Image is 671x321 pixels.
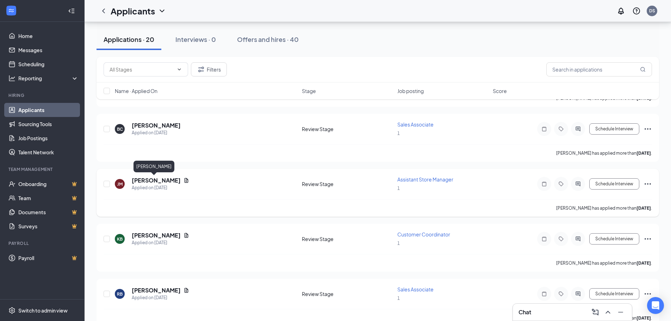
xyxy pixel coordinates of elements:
a: Home [18,29,79,43]
svg: MagnifyingGlass [640,67,646,72]
svg: ActiveChat [574,236,582,242]
button: ComposeMessage [590,307,601,318]
h5: [PERSON_NAME] [132,122,181,129]
svg: ChevronDown [176,67,182,72]
svg: ChevronDown [158,7,166,15]
div: Applied on [DATE] [132,239,189,246]
h5: [PERSON_NAME] [132,286,181,294]
svg: Document [184,233,189,238]
svg: Tag [557,181,565,187]
div: Review Stage [302,180,393,187]
div: Offers and hires · 40 [237,35,299,44]
svg: QuestionInfo [632,7,641,15]
svg: ActiveChat [574,181,582,187]
input: Search in applications [546,62,652,76]
div: Review Stage [302,235,393,242]
svg: ChevronLeft [99,7,108,15]
svg: Minimize [616,308,625,316]
div: KB [117,236,123,242]
button: Schedule Interview [589,123,639,135]
span: 1 [397,241,400,246]
svg: Ellipses [644,180,652,188]
a: Sourcing Tools [18,117,79,131]
input: All Stages [110,66,174,73]
svg: Notifications [617,7,625,15]
h1: Applicants [111,5,155,17]
b: [DATE] [636,315,651,321]
button: Schedule Interview [589,233,639,245]
button: Minimize [615,307,626,318]
svg: Ellipses [644,290,652,298]
span: Score [493,87,507,94]
svg: Note [540,181,548,187]
svg: Tag [557,236,565,242]
svg: Note [540,291,548,297]
svg: Note [540,126,548,132]
div: RB [117,291,123,297]
svg: Document [184,288,189,293]
div: Applied on [DATE] [132,184,189,191]
button: Filter Filters [191,62,227,76]
h5: [PERSON_NAME] [132,177,181,184]
span: Job posting [397,87,424,94]
a: Applicants [18,103,79,117]
a: DocumentsCrown [18,205,79,219]
a: Job Postings [18,131,79,145]
div: Interviews · 0 [175,35,216,44]
a: Talent Network [18,145,79,159]
svg: Ellipses [644,235,652,243]
svg: ComposeMessage [591,308,599,316]
div: Applied on [DATE] [132,129,181,136]
div: Team Management [8,166,77,172]
div: Payroll [8,240,77,246]
button: Schedule Interview [589,178,639,190]
button: ChevronUp [602,307,614,318]
div: Reporting [18,75,79,82]
b: [DATE] [636,150,651,156]
a: SurveysCrown [18,219,79,233]
svg: ActiveChat [574,291,582,297]
p: [PERSON_NAME] has applied more than . [556,205,652,211]
span: Assistant Store Manager [397,176,453,183]
svg: Analysis [8,75,15,82]
svg: Ellipses [644,125,652,133]
span: 1 [397,296,400,301]
b: [DATE] [636,260,651,266]
div: Applied on [DATE] [132,294,189,301]
span: Customer Coordinator [397,231,450,237]
div: Hiring [8,92,77,98]
div: Applications · 20 [104,35,154,44]
svg: Settings [8,307,15,314]
svg: WorkstreamLogo [8,7,15,14]
svg: Filter [197,65,205,74]
span: Name · Applied On [115,87,157,94]
a: OnboardingCrown [18,177,79,191]
svg: Collapse [68,7,75,14]
h5: [PERSON_NAME] [132,232,181,239]
div: [PERSON_NAME] [133,161,174,172]
div: Review Stage [302,290,393,297]
span: Sales Associate [397,121,434,128]
a: PayrollCrown [18,251,79,265]
button: Schedule Interview [589,288,639,300]
div: Open Intercom Messenger [647,297,664,314]
b: [DATE] [636,205,651,211]
a: Messages [18,43,79,57]
svg: Tag [557,126,565,132]
a: Scheduling [18,57,79,71]
svg: ChevronUp [604,308,612,316]
span: 1 [397,131,400,136]
div: JM [117,181,123,187]
div: Switch to admin view [18,307,68,314]
svg: ActiveChat [574,126,582,132]
svg: Tag [557,291,565,297]
a: TeamCrown [18,191,79,205]
p: [PERSON_NAME] has applied more than . [556,260,652,266]
span: 1 [397,186,400,191]
div: Review Stage [302,125,393,132]
div: DS [649,8,655,14]
p: [PERSON_NAME] has applied more than . [556,150,652,156]
span: Sales Associate [397,286,434,292]
svg: Document [184,178,189,183]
